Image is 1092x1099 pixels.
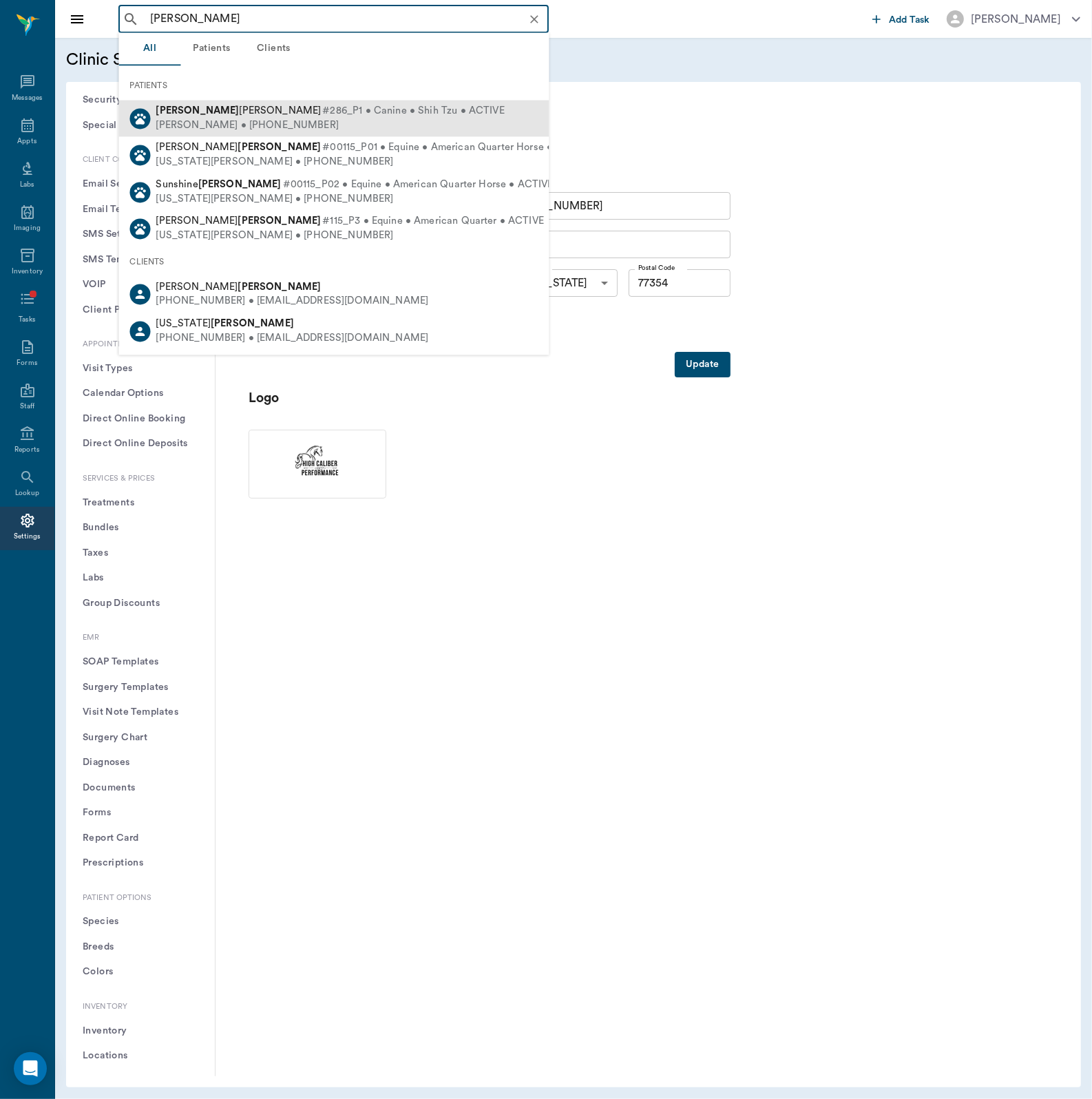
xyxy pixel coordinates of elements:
button: Special Care Notes [77,113,204,138]
input: Search [145,10,545,29]
b: [PERSON_NAME] [211,319,294,329]
button: Visit Types [77,356,204,381]
div: Open Intercom Messenger [14,1052,47,1085]
span: #286_P1 • Canine • Shih Tzu • ACTIVE [322,105,504,119]
button: Visit Note Templates [77,700,204,725]
div: [PERSON_NAME] [971,11,1061,28]
button: VOIP [77,272,204,297]
button: Email Templates [77,197,204,222]
b: [PERSON_NAME] [198,179,282,189]
div: CLIENTS [119,247,549,276]
b: [PERSON_NAME] [238,216,321,227]
div: Settings [14,532,41,542]
button: Patients [181,33,243,66]
button: Direct Online Deposits [77,431,204,457]
button: Add Task [867,6,936,32]
button: Surgery Templates [77,675,204,700]
button: Taxes [77,541,204,566]
button: SOAP Templates [77,649,204,675]
div: [PHONE_NUMBER] • [EMAIL_ADDRESS][DOMAIN_NAME] [156,295,429,309]
button: Update [675,352,730,377]
p: Inventory [77,1001,204,1013]
button: Surgery Chart [77,725,204,751]
div: [US_STATE][PERSON_NAME] • [PHONE_NUMBER] [156,156,591,170]
button: Species [77,909,204,934]
button: Report Card [77,826,204,851]
p: Logo [249,388,386,408]
button: Breeds [77,934,204,960]
button: Treatments [77,490,204,516]
div: Staff [20,401,34,412]
div: [PERSON_NAME] • [PHONE_NUMBER] [156,118,505,133]
button: [PERSON_NAME] [936,6,1091,32]
span: #115_P3 • Equine • American Quarter • ACTIVE [322,215,544,229]
button: SMS Templates [77,247,204,273]
input: 12345-6789 [629,269,731,297]
button: Diagnoses [77,750,204,775]
span: Sunshine [156,179,282,189]
button: SMS Settings [77,222,204,247]
button: Clients [243,33,305,66]
button: Email Settings [77,171,204,197]
b: [PERSON_NAME] [156,106,240,116]
div: Reports [14,445,40,455]
p: Patient Options [77,892,204,904]
div: Labs [20,180,34,190]
span: [PERSON_NAME] [156,106,322,116]
button: Close drawer [63,6,91,33]
button: Forms [77,800,204,826]
button: Bundles [77,515,204,541]
button: Inventory [77,1018,204,1044]
button: Documents [77,775,204,801]
div: Lookup [15,488,39,499]
button: Vendors [77,1069,204,1094]
b: [PERSON_NAME] [238,282,321,292]
button: Locations [77,1043,204,1069]
div: [PHONE_NUMBER] • [EMAIL_ADDRESS][DOMAIN_NAME] [156,331,429,346]
div: [US_STATE] [519,269,618,297]
p: Client Communication [77,154,204,166]
button: Client Portal [77,297,204,323]
p: Services & Prices [77,473,204,485]
button: Colors [77,959,204,985]
div: PATIENTS [119,72,549,101]
button: Group Discounts [77,591,204,616]
label: Postal Code [638,263,675,273]
b: [PERSON_NAME] [238,143,321,153]
p: Appointments [77,339,204,350]
span: [US_STATE] [156,319,294,329]
span: #00115_P01 • Equine • American Quarter Horse • ACTIVE [322,141,591,156]
button: All [119,33,181,66]
button: Security / Auto Lock [77,87,204,113]
span: [PERSON_NAME] [156,216,322,227]
button: Calendar Options [77,381,204,406]
button: Clear [525,10,544,29]
h5: Clinic Settings [66,49,428,71]
div: Imaging [14,223,41,233]
div: Tasks [19,315,36,325]
div: Messages [12,93,43,103]
button: Prescriptions [77,850,204,876]
span: [PERSON_NAME] [156,143,322,153]
span: #00115_P02 • Equine • American Quarter Horse • ACTIVE [283,178,554,192]
div: Appts [17,136,36,147]
div: Forms [17,358,37,368]
p: EMR [77,632,204,644]
button: Labs [77,565,204,591]
div: [US_STATE][PERSON_NAME] • [PHONE_NUMBER] [156,192,554,207]
div: Inventory [12,266,43,277]
button: Direct Online Booking [77,406,204,432]
span: [PERSON_NAME] [156,282,322,292]
div: [US_STATE][PERSON_NAME] • [PHONE_NUMBER] [156,229,545,243]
